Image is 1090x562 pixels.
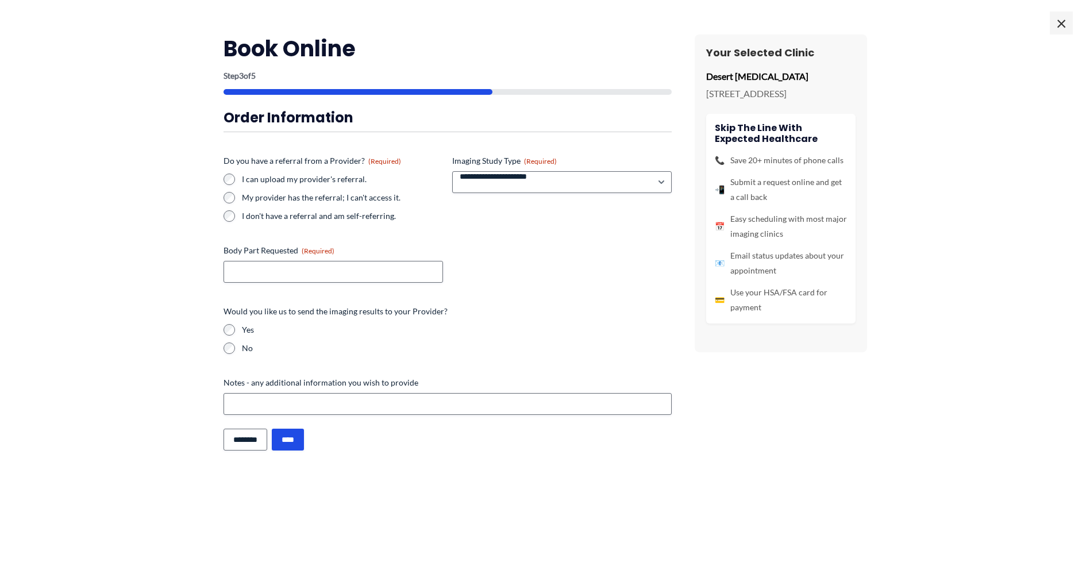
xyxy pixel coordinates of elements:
li: Easy scheduling with most major imaging clinics [715,211,847,241]
li: Save 20+ minutes of phone calls [715,153,847,168]
p: Step of [224,72,672,80]
li: Submit a request online and get a call back [715,175,847,205]
h4: Skip the line with Expected Healthcare [715,122,847,144]
span: 📧 [715,256,725,271]
legend: Do you have a referral from a Provider? [224,155,401,167]
span: (Required) [368,157,401,165]
span: 📲 [715,182,725,197]
legend: Would you like us to send the imaging results to your Provider? [224,306,448,317]
span: 3 [239,71,244,80]
label: No [242,342,672,354]
h3: Your Selected Clinic [706,46,856,59]
label: Yes [242,324,672,336]
span: 📅 [715,219,725,234]
span: × [1050,11,1073,34]
label: My provider has the referral; I can't access it. [242,192,443,203]
p: Desert [MEDICAL_DATA] [706,68,856,85]
h3: Order Information [224,109,672,126]
li: Email status updates about your appointment [715,248,847,278]
label: Body Part Requested [224,245,443,256]
span: (Required) [302,247,334,255]
label: Imaging Study Type [452,155,672,167]
label: I can upload my provider's referral. [242,174,443,185]
span: 5 [251,71,256,80]
li: Use your HSA/FSA card for payment [715,285,847,315]
span: (Required) [524,157,557,165]
p: [STREET_ADDRESS] [706,85,856,102]
h2: Book Online [224,34,672,63]
label: I don't have a referral and am self-referring. [242,210,443,222]
span: 💳 [715,292,725,307]
span: 📞 [715,153,725,168]
label: Notes - any additional information you wish to provide [224,377,672,388]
